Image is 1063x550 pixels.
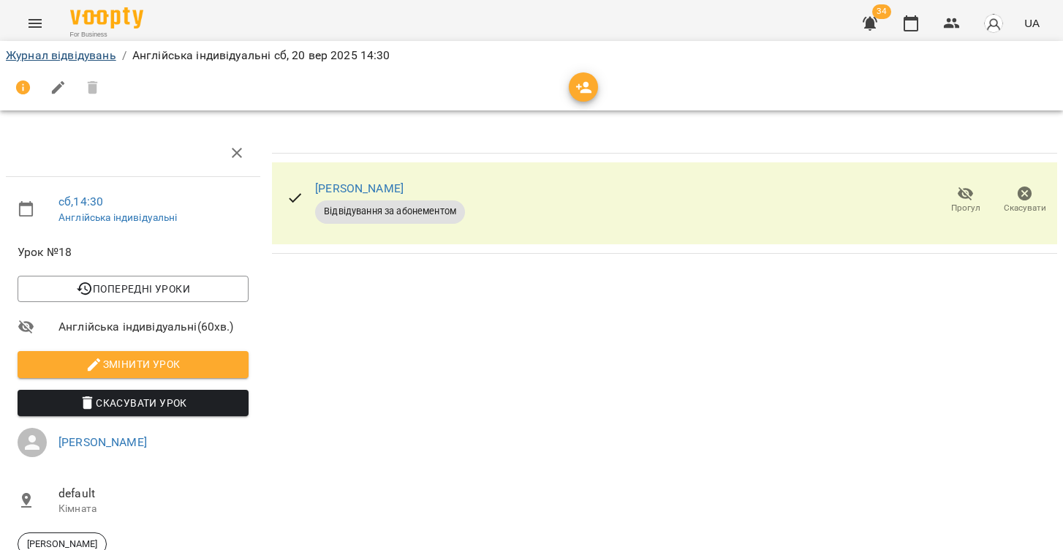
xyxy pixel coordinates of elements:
[18,276,249,302] button: Попередні уроки
[58,485,249,502] span: default
[58,195,103,208] a: сб , 14:30
[70,7,143,29] img: Voopty Logo
[58,502,249,516] p: Кімната
[122,47,126,64] li: /
[18,6,53,41] button: Menu
[18,244,249,261] span: Урок №18
[29,355,237,373] span: Змінити урок
[995,180,1054,221] button: Скасувати
[936,180,995,221] button: Прогул
[58,435,147,449] a: [PERSON_NAME]
[1004,202,1046,214] span: Скасувати
[951,202,980,214] span: Прогул
[315,181,404,195] a: [PERSON_NAME]
[18,351,249,377] button: Змінити урок
[58,211,178,223] a: Англійська індивідуальні
[872,4,891,19] span: 34
[70,30,143,39] span: For Business
[6,47,1057,64] nav: breadcrumb
[1024,15,1040,31] span: UA
[315,205,465,218] span: Відвідування за абонементом
[6,48,116,62] a: Журнал відвідувань
[29,394,237,412] span: Скасувати Урок
[58,318,249,336] span: Англійська індивідуальні ( 60 хв. )
[1018,10,1045,37] button: UA
[29,280,237,298] span: Попередні уроки
[132,47,390,64] p: Англійська індивідуальні сб, 20 вер 2025 14:30
[18,390,249,416] button: Скасувати Урок
[983,13,1004,34] img: avatar_s.png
